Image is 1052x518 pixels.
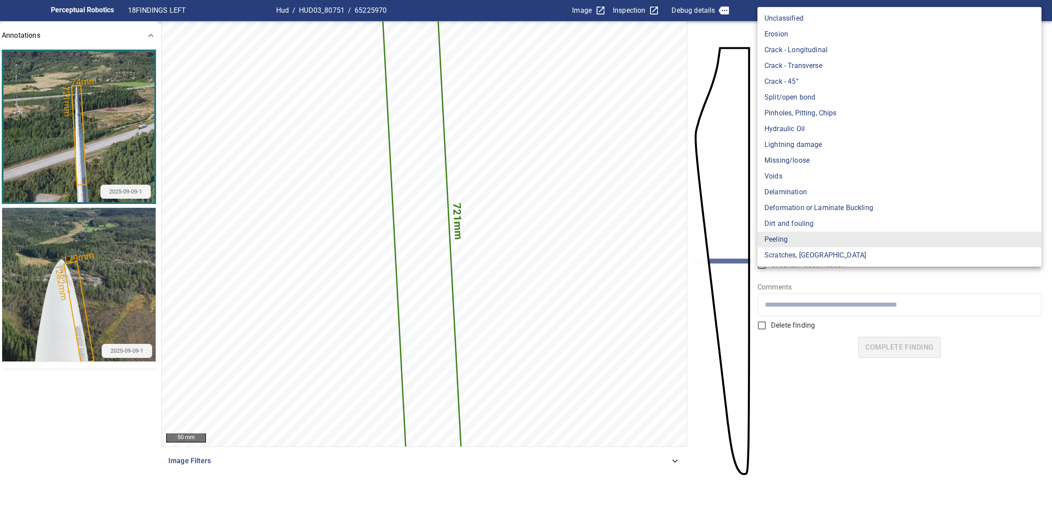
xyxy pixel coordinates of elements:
[757,121,1041,137] li: Hydraulic Oil
[757,11,1041,26] li: Unclassified
[757,137,1041,153] li: Lightning damage
[757,42,1041,58] li: Crack - Longitudinal
[757,216,1041,232] li: Dirt and fouling
[757,105,1041,121] li: Pinholes, Pitting, Chips
[757,247,1041,263] li: Scratches, [GEOGRAPHIC_DATA]
[757,184,1041,200] li: Delamination
[757,89,1041,105] li: Split/open bond
[757,74,1041,89] li: Crack - 45°
[757,58,1041,74] li: Crack - Transverse
[757,200,1041,216] li: Deformation or Laminate Buckling
[757,26,1041,42] li: Erosion
[757,153,1041,168] li: Missing/loose
[757,232,1041,247] li: Peeling
[757,168,1041,184] li: Voids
